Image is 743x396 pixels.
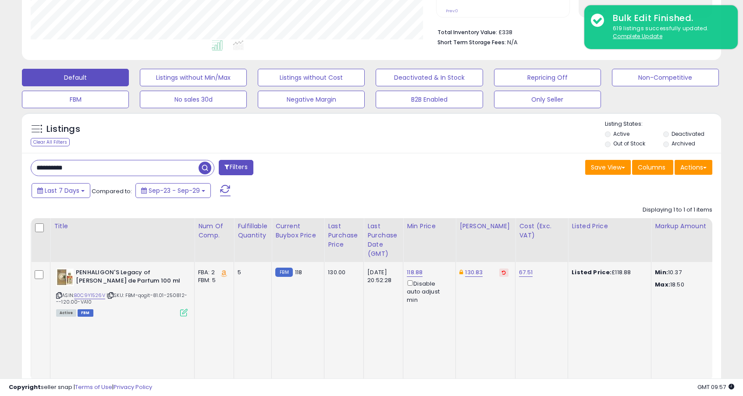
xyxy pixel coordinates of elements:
[219,160,253,175] button: Filters
[407,279,449,304] div: Disable auto adjust min
[140,69,247,86] button: Listings without Min/Max
[437,26,706,37] li: £338
[613,140,645,147] label: Out of Stock
[675,160,712,175] button: Actions
[56,309,76,317] span: All listings currently available for purchase on Amazon
[407,268,423,277] a: 118.88
[437,28,497,36] b: Total Inventory Value:
[507,38,518,46] span: N/A
[606,12,731,25] div: Bulk Edit Finished.
[572,222,647,231] div: Listed Price
[9,383,152,392] div: seller snap | |
[135,183,211,198] button: Sep-23 - Sep-29
[643,206,712,214] div: Displaying 1 to 1 of 1 items
[114,383,152,391] a: Privacy Policy
[638,163,665,172] span: Columns
[198,222,230,240] div: Num of Comp.
[437,39,506,46] b: Short Term Storage Fees:
[376,69,483,86] button: Deactivated & In Stock
[92,187,132,195] span: Compared to:
[74,292,105,299] a: B0C9Y1526V
[328,222,360,249] div: Last Purchase Price
[572,268,611,276] b: Listed Price:
[31,138,70,146] div: Clear All Filters
[54,222,191,231] div: Title
[446,8,458,14] small: Prev: 0
[56,269,188,315] div: ASIN:
[672,130,704,138] label: Deactivated
[459,222,512,231] div: [PERSON_NAME]
[22,91,129,108] button: FBM
[46,123,80,135] h5: Listings
[465,268,483,277] a: 130.83
[655,222,731,231] div: Markup Amount
[407,222,452,231] div: Min Price
[367,222,399,258] div: Last Purchase Date (GMT)
[606,25,731,41] div: 619 listings successfully updated.
[198,269,227,276] div: FBA: 2
[56,269,74,286] img: 51jncuh1EwL._SL40_.jpg
[75,383,112,391] a: Terms of Use
[655,280,670,289] strong: Max:
[655,269,728,276] p: 10.37
[56,292,187,305] span: | SKU: FBM-qogit-81.01-250812---120.00-VA10
[655,268,668,276] strong: Min:
[9,383,41,391] strong: Copyright
[572,269,644,276] div: £118.88
[328,269,357,276] div: 130.00
[258,91,365,108] button: Negative Margin
[149,186,200,195] span: Sep-23 - Sep-29
[275,268,292,277] small: FBM
[376,91,483,108] button: B2B Enabled
[295,268,302,276] span: 118
[367,269,396,284] div: [DATE] 20:52:28
[519,222,564,240] div: Cost (Exc. VAT)
[494,69,601,86] button: Repricing Off
[238,269,265,276] div: 5
[258,69,365,86] button: Listings without Cost
[76,269,182,287] b: PENHALIGON'S Legacy of [PERSON_NAME] de Parfum 100 ml
[238,222,268,240] div: Fulfillable Quantity
[519,268,533,277] a: 67.51
[585,160,631,175] button: Save View
[655,281,728,289] p: 18.50
[22,69,129,86] button: Default
[613,130,629,138] label: Active
[494,91,601,108] button: Only Seller
[45,186,79,195] span: Last 7 Days
[198,276,227,284] div: FBM: 5
[605,120,721,128] p: Listing States:
[32,183,90,198] button: Last 7 Days
[613,32,662,40] u: Complete Update
[140,91,247,108] button: No sales 30d
[78,309,93,317] span: FBM
[697,383,734,391] span: 2025-10-7 09:57 GMT
[632,160,673,175] button: Columns
[275,222,320,240] div: Current Buybox Price
[672,140,695,147] label: Archived
[612,69,719,86] button: Non-Competitive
